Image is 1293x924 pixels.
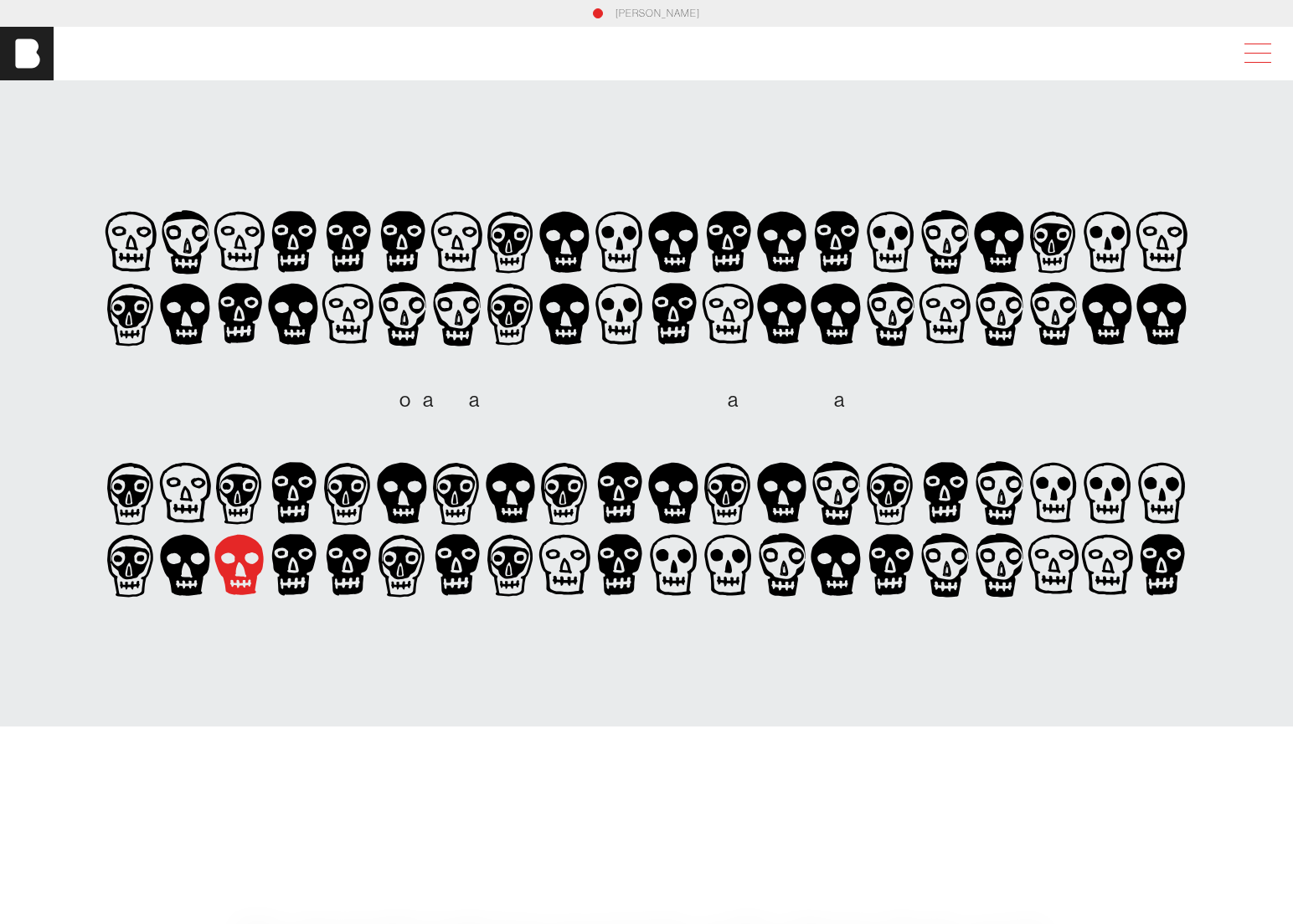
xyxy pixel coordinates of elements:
span: n [806,388,818,411]
span: d [513,388,524,411]
span: n [480,388,492,411]
span: l [639,388,644,411]
span: e [667,388,678,411]
span: n [868,388,880,411]
span: t [606,388,613,411]
span: g [845,388,857,411]
span: c [880,388,891,411]
span: n [434,388,446,411]
span: e [548,388,559,411]
span: o [399,388,411,411]
span: i [496,388,501,411]
a: [PERSON_NAME] [616,6,700,21]
span: l [644,388,649,411]
span: . [901,388,905,411]
span: a [834,388,845,411]
span: i [450,388,455,411]
span: a [469,388,480,411]
span: n [559,388,571,411]
span: f [621,388,628,411]
span: t [780,388,786,411]
span: e [524,388,536,411]
span: r [678,388,686,411]
span: i [786,388,791,411]
span: y [891,388,901,411]
span: c [701,388,712,411]
span: v [750,388,760,411]
span: p [536,388,548,411]
span: - [649,388,657,411]
span: e [857,388,868,411]
span: a [423,388,434,411]
span: v [686,388,696,411]
span: a [728,388,739,411]
span: d [571,388,583,411]
span: i [696,388,701,411]
span: s [791,388,801,411]
span: r [772,388,780,411]
span: e [760,388,772,411]
span: u [628,388,639,411]
span: s [455,388,465,411]
span: g [818,388,830,411]
span: i [801,388,806,411]
span: h [411,388,423,411]
span: n [501,388,513,411]
span: s [657,388,667,411]
span: d [739,388,750,411]
span: b [388,388,399,411]
span: n [595,388,606,411]
span: , [613,388,617,411]
span: e [712,388,724,411]
span: e [583,388,595,411]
